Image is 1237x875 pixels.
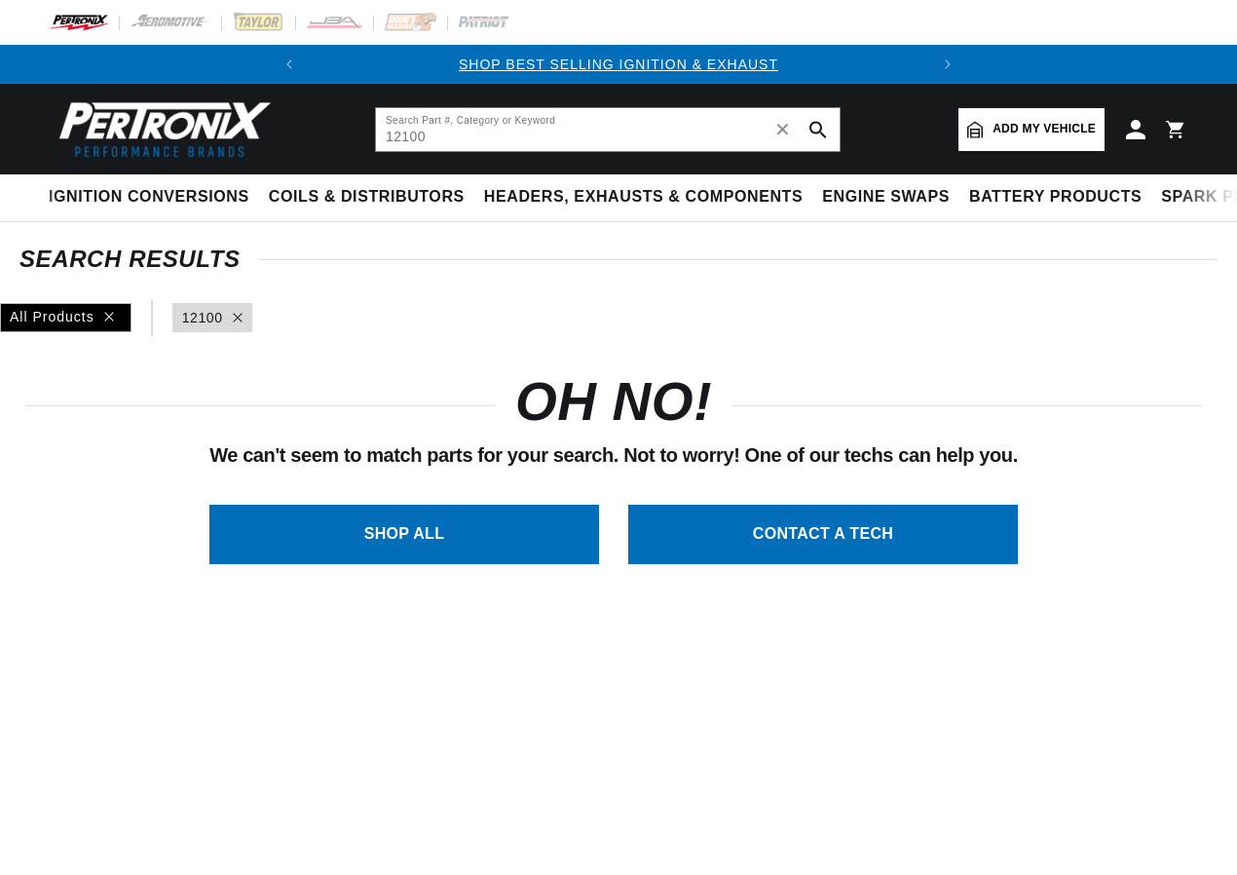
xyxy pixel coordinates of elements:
[484,187,803,208] span: Headers, Exhausts & Components
[958,108,1105,151] a: Add my vehicle
[49,187,249,208] span: Ignition Conversions
[19,249,1218,269] div: SEARCH RESULTS
[182,307,223,328] a: 12100
[959,174,1151,220] summary: Battery Products
[474,174,812,220] summary: Headers, Exhausts & Components
[812,174,959,220] summary: Engine Swaps
[259,174,474,220] summary: Coils & Distributors
[309,54,928,75] div: 1 of 2
[49,174,259,220] summary: Ignition Conversions
[969,187,1142,208] span: Battery Products
[25,439,1202,471] p: We can't seem to match parts for your search. Not to worry! One of our techs can help you.
[376,108,840,151] input: Search Part #, Category or Keyword
[269,187,465,208] span: Coils & Distributors
[797,108,840,151] button: search button
[993,120,1096,138] span: Add my vehicle
[459,57,778,72] a: SHOP BEST SELLING IGNITION & EXHAUST
[628,505,1018,564] a: CONTACT A TECH
[270,45,309,84] button: Translation missing: en.sections.announcements.previous_announcement
[49,95,273,163] img: Pertronix
[928,45,967,84] button: Translation missing: en.sections.announcements.next_announcement
[309,54,928,75] div: Announcement
[209,505,599,564] a: SHOP ALL
[515,379,712,425] h1: OH NO!
[822,187,950,208] span: Engine Swaps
